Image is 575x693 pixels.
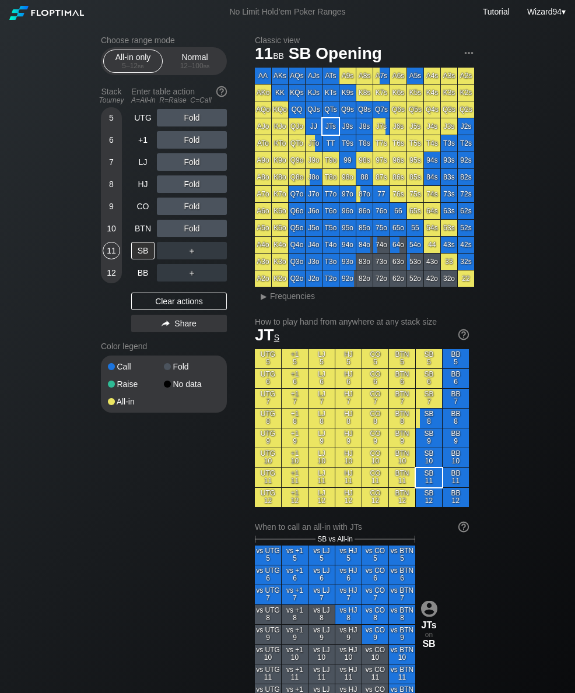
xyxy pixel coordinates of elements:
[424,118,440,135] div: J4s
[362,389,388,408] div: CO 7
[255,428,281,448] div: UTG 9
[9,6,84,20] img: Floptimal logo
[483,7,510,16] a: Tutorial
[416,389,442,408] div: SB 7
[356,68,373,84] div: A8s
[308,369,335,388] div: LJ 6
[306,220,322,236] div: J5o
[339,220,356,236] div: 95o
[131,264,155,282] div: BB
[389,389,415,408] div: BTN 7
[306,270,322,287] div: J2o
[462,47,475,59] img: ellipsis.fd386fe8.svg
[416,468,442,487] div: SB 11
[255,389,281,408] div: UTG 7
[306,152,322,168] div: J9o
[103,175,120,193] div: 8
[103,264,120,282] div: 12
[215,85,228,98] img: help.32db89a4.svg
[308,409,335,428] div: LJ 8
[443,468,469,487] div: BB 11
[362,468,388,487] div: CO 11
[441,254,457,270] div: 33
[103,242,120,259] div: 11
[306,169,322,185] div: J8o
[407,169,423,185] div: 85s
[131,82,227,109] div: Enter table action
[322,203,339,219] div: T6o
[322,220,339,236] div: T5o
[157,220,227,237] div: Fold
[255,135,271,152] div: ATo
[362,349,388,368] div: CO 5
[416,369,442,388] div: SB 6
[255,68,271,84] div: AA
[390,237,406,253] div: 64o
[373,118,390,135] div: J7s
[390,270,406,287] div: 62o
[272,220,288,236] div: K5o
[96,82,127,109] div: Stack
[356,270,373,287] div: 82o
[272,254,288,270] div: K3o
[322,270,339,287] div: T2o
[322,85,339,101] div: KTs
[157,109,227,126] div: Fold
[108,380,164,388] div: Raise
[339,203,356,219] div: 96o
[272,101,288,118] div: KQo
[255,468,281,487] div: UTG 11
[289,169,305,185] div: Q8o
[389,349,415,368] div: BTN 5
[390,68,406,84] div: A6s
[131,315,227,332] div: Share
[322,169,339,185] div: T8o
[457,520,470,533] img: help.32db89a4.svg
[308,488,335,507] div: LJ 12
[356,254,373,270] div: 83o
[108,363,164,371] div: Call
[212,7,363,19] div: No Limit Hold’em Poker Ranges
[282,409,308,428] div: +1 8
[306,254,322,270] div: J3o
[373,237,390,253] div: 74o
[255,118,271,135] div: AJo
[101,337,227,356] div: Color legend
[272,68,288,84] div: AKs
[373,68,390,84] div: A7s
[306,118,322,135] div: JJ
[322,152,339,168] div: T9o
[458,220,474,236] div: 52s
[390,169,406,185] div: 86s
[389,468,415,487] div: BTN 11
[282,546,308,565] div: vs +1 5
[416,448,442,467] div: SB 10
[389,448,415,467] div: BTN 10
[424,169,440,185] div: 84s
[157,264,227,282] div: ＋
[407,220,423,236] div: 55
[339,118,356,135] div: J9s
[458,101,474,118] div: Q2s
[443,488,469,507] div: BB 12
[390,220,406,236] div: 65o
[289,152,305,168] div: Q9o
[458,68,474,84] div: A2s
[424,220,440,236] div: 54s
[289,270,305,287] div: Q2o
[373,135,390,152] div: T7s
[458,254,474,270] div: 32s
[157,131,227,149] div: Fold
[443,448,469,467] div: BB 10
[458,237,474,253] div: 42s
[335,428,362,448] div: HJ 9
[289,237,305,253] div: Q4o
[256,289,271,303] div: ▸
[389,409,415,428] div: BTN 8
[356,101,373,118] div: Q8s
[322,118,339,135] div: JTs
[362,369,388,388] div: CO 6
[306,237,322,253] div: J4o
[96,96,127,104] div: Tourney
[339,135,356,152] div: T9s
